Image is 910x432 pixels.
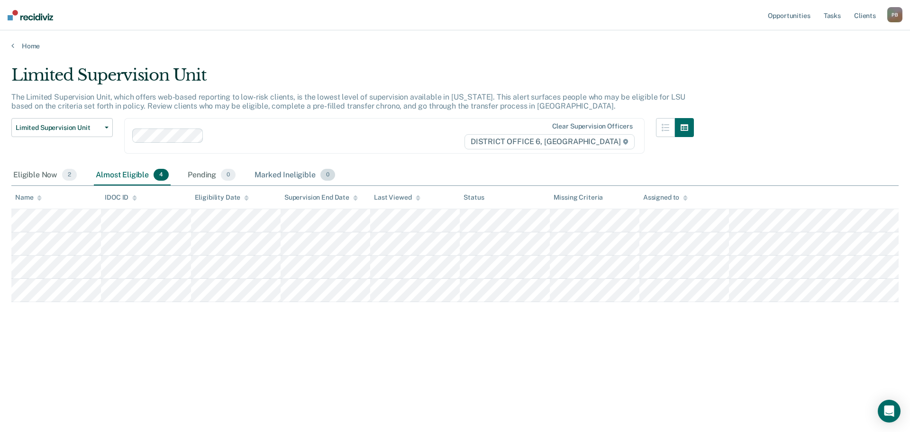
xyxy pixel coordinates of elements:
img: Recidiviz [8,10,53,20]
div: Limited Supervision Unit [11,65,694,92]
div: Marked Ineligible0 [253,165,337,186]
div: Assigned to [643,193,688,202]
div: Pending0 [186,165,237,186]
span: 2 [62,169,77,181]
a: Home [11,42,899,50]
div: Status [464,193,484,202]
span: 4 [154,169,169,181]
span: 0 [221,169,236,181]
div: Name [15,193,42,202]
div: P B [887,7,902,22]
span: DISTRICT OFFICE 6, [GEOGRAPHIC_DATA] [464,134,635,149]
div: Eligible Now2 [11,165,79,186]
span: 0 [320,169,335,181]
div: Open Intercom Messenger [878,400,901,423]
button: Limited Supervision Unit [11,118,113,137]
p: The Limited Supervision Unit, which offers web-based reporting to low-risk clients, is the lowest... [11,92,685,110]
div: Almost Eligible4 [94,165,171,186]
div: Supervision End Date [284,193,358,202]
div: Missing Criteria [554,193,603,202]
div: Eligibility Date [195,193,249,202]
div: Last Viewed [374,193,420,202]
span: Limited Supervision Unit [16,124,101,132]
div: IDOC ID [105,193,137,202]
button: PB [887,7,902,22]
div: Clear supervision officers [552,122,633,130]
